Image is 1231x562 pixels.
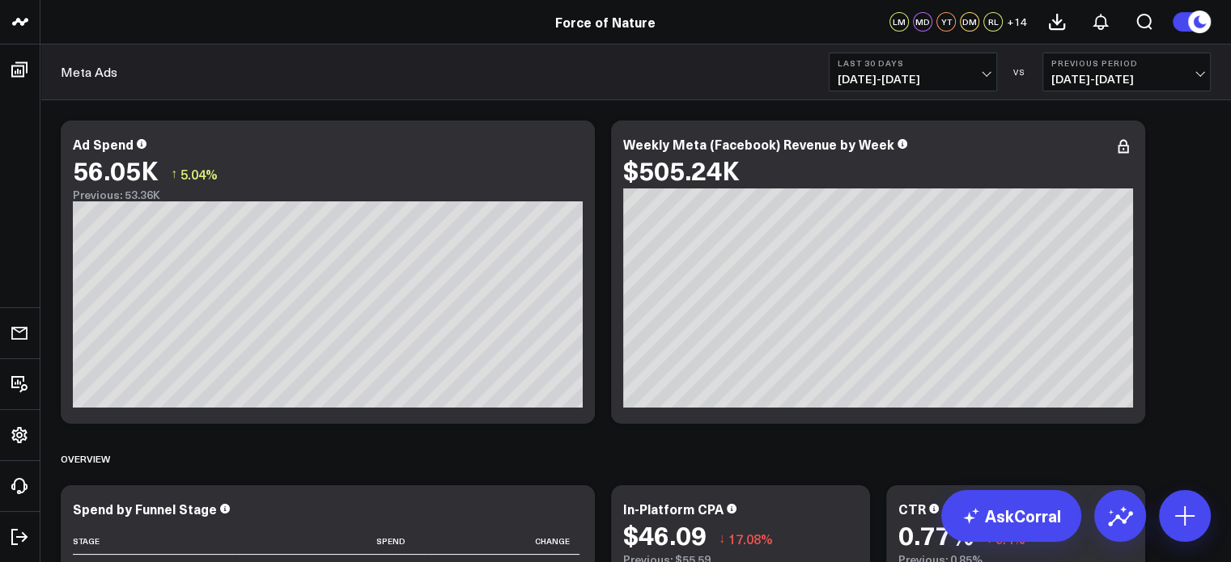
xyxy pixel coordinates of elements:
[728,530,773,547] span: 17.08%
[73,500,217,518] div: Spend by Funnel Stage
[829,53,997,91] button: Last 30 Days[DATE]-[DATE]
[61,440,110,477] div: Overview
[555,13,656,31] a: Force of Nature
[73,528,235,555] th: Stage
[889,12,909,32] div: LM
[73,155,159,184] div: 56.05K
[171,163,177,184] span: ↑
[1051,58,1202,68] b: Previous Period
[1051,73,1202,86] span: [DATE] - [DATE]
[235,528,428,555] th: Spend
[623,155,740,184] div: $505.24K
[73,135,134,153] div: Ad Spend
[898,500,926,518] div: CTR
[913,12,932,32] div: MD
[1007,12,1027,32] button: +14
[1007,16,1027,27] span: + 14
[983,12,1003,32] div: RL
[960,12,979,32] div: DM
[623,500,724,518] div: In-Platform CPA
[936,12,956,32] div: YT
[73,188,583,201] div: Previous: 53.36K
[941,490,1081,542] a: AskCorral
[898,520,974,549] div: 0.77%
[180,165,218,183] span: 5.04%
[838,73,988,86] span: [DATE] - [DATE]
[61,63,117,81] a: Meta Ads
[1042,53,1211,91] button: Previous Period[DATE]-[DATE]
[719,528,725,549] span: ↓
[623,135,894,153] div: Weekly Meta (Facebook) Revenue by Week
[623,520,707,549] div: $46.09
[428,528,579,555] th: Change
[1005,67,1034,77] div: VS
[838,58,988,68] b: Last 30 Days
